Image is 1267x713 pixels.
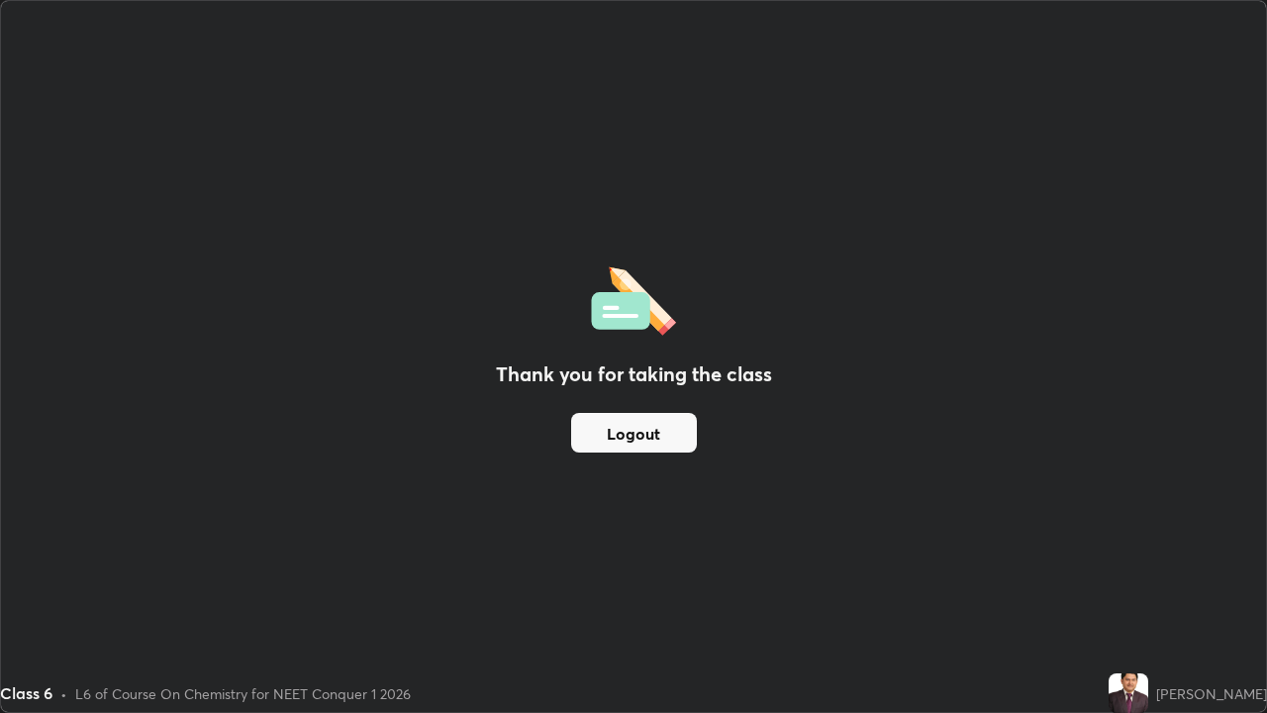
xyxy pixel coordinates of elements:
div: • [60,683,67,704]
img: 682439f971974016be8beade0d312caf.jpg [1109,673,1148,713]
div: [PERSON_NAME] [1156,683,1267,704]
img: offlineFeedback.1438e8b3.svg [591,260,676,336]
button: Logout [571,413,697,453]
div: L6 of Course On Chemistry for NEET Conquer 1 2026 [75,683,411,704]
h2: Thank you for taking the class [496,359,772,389]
